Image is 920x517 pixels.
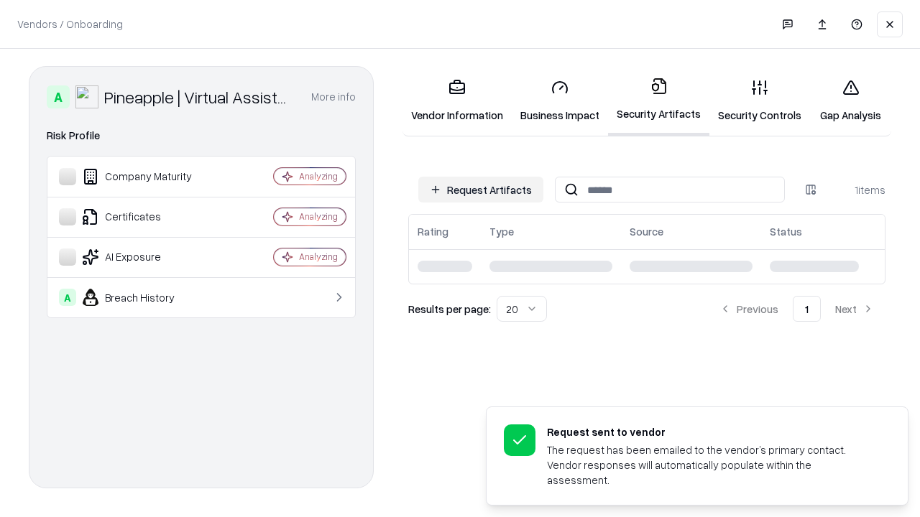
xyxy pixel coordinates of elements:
a: Security Controls [709,67,810,134]
p: Vendors / Onboarding [17,17,123,32]
div: AI Exposure [59,248,231,266]
div: A [59,289,76,306]
img: Pineapple | Virtual Assistant Agency [75,85,98,108]
a: Gap Analysis [810,67,891,134]
a: Security Artifacts [608,66,709,136]
div: The request has been emailed to the vendor’s primary contact. Vendor responses will automatically... [547,442,873,488]
div: Request sent to vendor [547,424,873,439]
a: Vendor Information [402,67,512,134]
button: More info [311,84,356,110]
div: Analyzing [299,210,338,223]
div: Breach History [59,289,231,306]
a: Business Impact [512,67,608,134]
div: Source [630,224,663,239]
div: Type [489,224,514,239]
div: Certificates [59,208,231,225]
button: Request Artifacts [418,177,543,202]
button: 1 [793,296,821,322]
div: Company Maturity [59,168,231,185]
div: Status [770,224,802,239]
div: Analyzing [299,251,338,263]
div: Rating [418,224,448,239]
nav: pagination [708,296,885,322]
div: A [47,85,70,108]
div: Analyzing [299,170,338,182]
div: 1 items [828,182,885,197]
div: Pineapple | Virtual Assistant Agency [104,85,294,108]
div: Risk Profile [47,127,356,144]
p: Results per page: [408,302,491,317]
